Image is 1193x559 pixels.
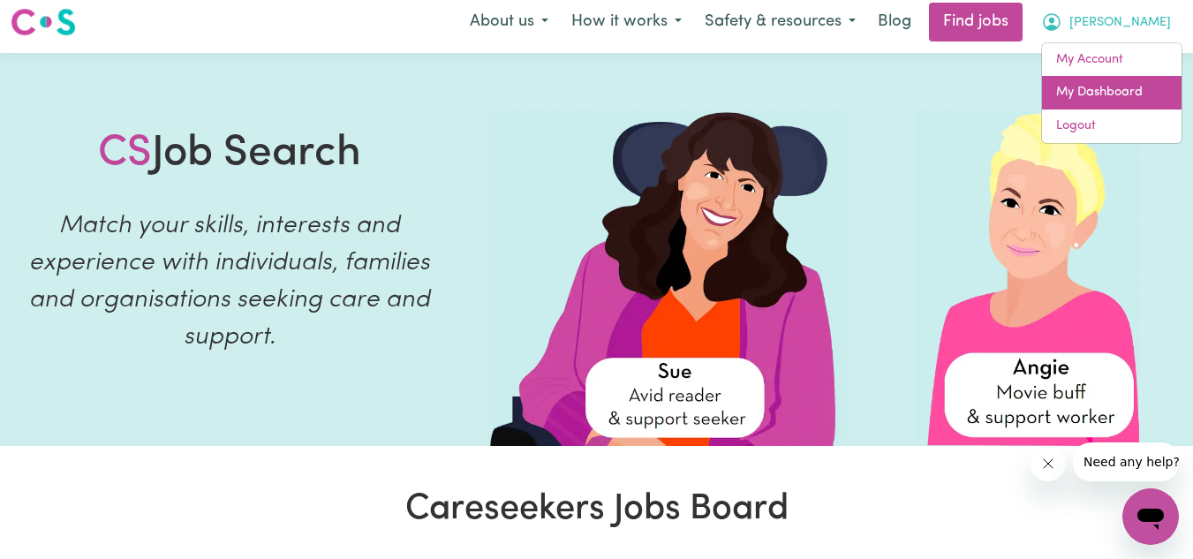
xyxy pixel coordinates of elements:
iframe: Close message [1031,446,1066,481]
a: My Account [1042,43,1182,77]
iframe: Message from company [1073,442,1179,481]
a: Careseekers logo [11,2,76,42]
button: Safety & resources [693,4,867,41]
button: How it works [560,4,693,41]
span: Need any help? [11,12,107,26]
h1: Job Search [98,129,361,180]
span: [PERSON_NAME] [1069,13,1171,33]
a: Blog [867,3,922,42]
span: CS [98,132,152,175]
a: Logout [1042,110,1182,143]
div: My Account [1041,42,1182,144]
a: Find jobs [929,3,1023,42]
a: My Dashboard [1042,76,1182,110]
button: About us [458,4,560,41]
img: Careseekers logo [11,6,76,38]
iframe: Button to launch messaging window [1122,488,1179,545]
p: Match your skills, interests and experience with individuals, families and organisations seeking ... [21,208,439,356]
button: My Account [1030,4,1182,41]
